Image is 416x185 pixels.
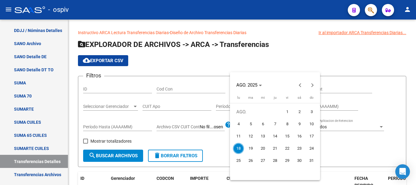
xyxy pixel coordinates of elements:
[305,106,318,118] button: 3 de agosto de 2025
[305,130,318,142] button: 17 de agosto de 2025
[245,155,256,166] span: 26
[294,131,305,142] span: 16
[270,131,280,142] span: 14
[293,106,305,118] button: 2 de agosto de 2025
[237,96,240,100] span: lu
[232,142,245,155] button: 18 de agosto de 2025
[232,106,281,118] td: AGO.
[395,164,410,179] div: Open Intercom Messenger
[233,131,244,142] span: 11
[286,96,288,100] span: vi
[282,155,293,166] span: 29
[257,155,268,166] span: 27
[248,96,253,100] span: ma
[306,143,317,154] span: 24
[232,155,245,167] button: 25 de agosto de 2025
[245,142,257,155] button: 19 de agosto de 2025
[294,119,305,130] span: 9
[294,106,305,117] span: 2
[257,130,269,142] button: 13 de agosto de 2025
[281,118,293,130] button: 8 de agosto de 2025
[269,118,281,130] button: 7 de agosto de 2025
[269,130,281,142] button: 14 de agosto de 2025
[245,118,257,130] button: 5 de agosto de 2025
[293,130,305,142] button: 16 de agosto de 2025
[257,143,268,154] span: 20
[294,79,306,91] button: Previous month
[233,155,244,166] span: 25
[234,80,264,91] button: Choose month and year
[270,119,280,130] span: 7
[236,82,257,88] span: AGO. 2025
[281,106,293,118] button: 1 de agosto de 2025
[257,131,268,142] span: 13
[270,155,280,166] span: 28
[306,155,317,166] span: 31
[293,155,305,167] button: 30 de agosto de 2025
[233,143,244,154] span: 18
[282,131,293,142] span: 15
[232,118,245,130] button: 4 de agosto de 2025
[245,119,256,130] span: 5
[261,96,265,100] span: mi
[282,106,293,117] span: 1
[306,131,317,142] span: 17
[245,130,257,142] button: 12 de agosto de 2025
[274,96,277,100] span: ju
[305,142,318,155] button: 24 de agosto de 2025
[282,143,293,154] span: 22
[310,96,313,100] span: do
[293,142,305,155] button: 23 de agosto de 2025
[245,143,256,154] span: 19
[281,130,293,142] button: 15 de agosto de 2025
[294,155,305,166] span: 30
[269,142,281,155] button: 21 de agosto de 2025
[306,119,317,130] span: 10
[257,118,269,130] button: 6 de agosto de 2025
[257,119,268,130] span: 6
[245,131,256,142] span: 12
[233,119,244,130] span: 4
[298,96,301,100] span: sá
[306,106,317,117] span: 3
[257,142,269,155] button: 20 de agosto de 2025
[257,155,269,167] button: 27 de agosto de 2025
[269,155,281,167] button: 28 de agosto de 2025
[232,130,245,142] button: 11 de agosto de 2025
[270,143,280,154] span: 21
[281,155,293,167] button: 29 de agosto de 2025
[245,155,257,167] button: 26 de agosto de 2025
[305,118,318,130] button: 10 de agosto de 2025
[281,142,293,155] button: 22 de agosto de 2025
[306,79,319,91] button: Next month
[282,119,293,130] span: 8
[305,155,318,167] button: 31 de agosto de 2025
[294,143,305,154] span: 23
[293,118,305,130] button: 9 de agosto de 2025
